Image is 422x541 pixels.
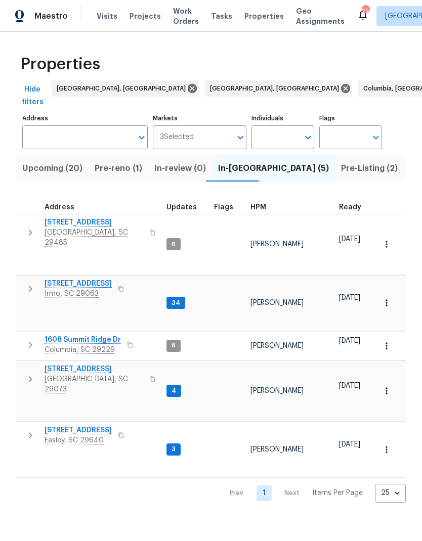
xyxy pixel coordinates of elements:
span: Address [45,204,74,211]
span: Work Orders [173,6,199,26]
span: [DATE] [339,294,360,301]
div: 25 [375,480,406,506]
nav: Pagination Navigation [220,484,406,503]
button: Open [233,130,247,145]
span: In-review (0) [154,161,206,175]
span: Tasks [211,13,232,20]
p: Items Per Page [312,488,363,498]
span: 6 [167,341,180,350]
span: Visits [97,11,117,21]
span: [GEOGRAPHIC_DATA], [GEOGRAPHIC_DATA] [57,83,190,94]
span: Pre-reno (1) [95,161,142,175]
span: 6 [167,240,180,249]
span: Properties [244,11,284,21]
span: Pre-Listing (2) [341,161,398,175]
label: Individuals [251,115,314,121]
span: [PERSON_NAME] [250,387,304,394]
div: Earliest renovation start date (first business day after COE or Checkout) [339,204,370,211]
span: 4 [167,387,180,395]
button: Open [301,130,315,145]
div: [GEOGRAPHIC_DATA], [GEOGRAPHIC_DATA] [52,80,199,97]
span: HPM [250,204,266,211]
span: [DATE] [339,337,360,344]
button: Open [135,130,149,145]
span: Flags [214,204,233,211]
span: Updates [166,204,197,211]
div: 22 [362,6,369,16]
span: [PERSON_NAME] [250,299,304,306]
span: Maestro [34,11,68,21]
span: Ready [339,204,361,211]
div: [GEOGRAPHIC_DATA], [GEOGRAPHIC_DATA] [205,80,352,97]
span: 34 [167,299,184,307]
span: [DATE] [339,236,360,243]
span: Projects [130,11,161,21]
span: 3 [167,445,180,454]
span: In-[GEOGRAPHIC_DATA] (5) [218,161,329,175]
span: 3 Selected [160,133,194,142]
span: Hide filters [20,83,45,108]
span: Upcoming (20) [22,161,82,175]
button: Hide filters [16,80,49,111]
span: [PERSON_NAME] [250,241,304,248]
span: [PERSON_NAME] [250,342,304,349]
span: Properties [20,59,100,69]
label: Markets [153,115,247,121]
span: [GEOGRAPHIC_DATA], [GEOGRAPHIC_DATA] [210,83,343,94]
label: Flags [319,115,382,121]
a: Goto page 1 [257,485,272,501]
span: [PERSON_NAME] [250,446,304,453]
button: Open [369,130,383,145]
span: [DATE] [339,441,360,448]
label: Address [22,115,148,121]
span: Geo Assignments [296,6,345,26]
span: [DATE] [339,382,360,389]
